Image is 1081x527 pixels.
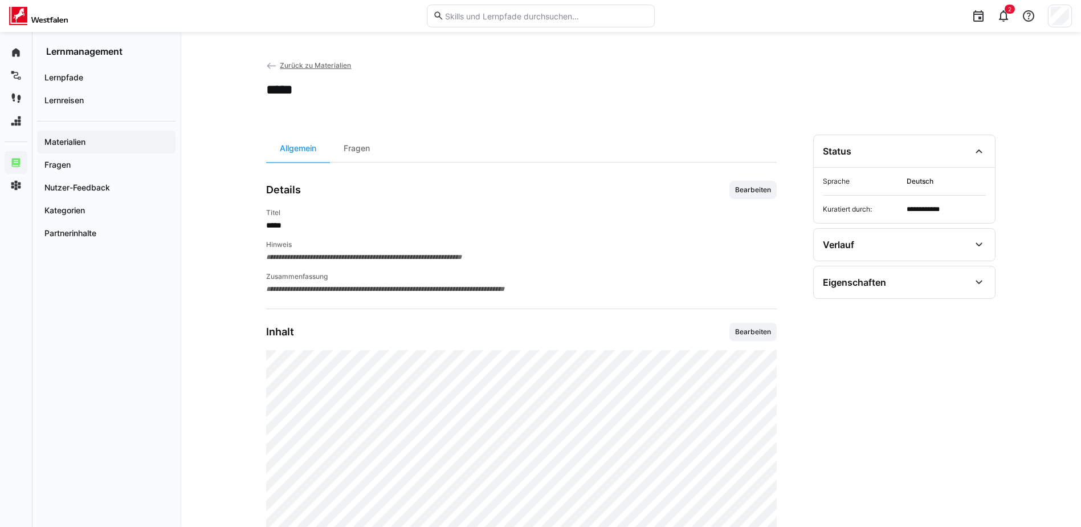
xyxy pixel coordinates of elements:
[266,240,777,249] h4: Hinweis
[266,184,301,196] h3: Details
[280,61,351,70] span: Zurück zu Materialien
[734,327,772,337] span: Bearbeiten
[729,181,777,199] button: Bearbeiten
[823,239,854,250] div: Verlauf
[444,11,648,21] input: Skills und Lernpfade durchsuchen…
[1008,6,1011,13] span: 2
[734,185,772,194] span: Bearbeiten
[266,208,777,217] h4: Titel
[729,323,777,341] button: Bearbeiten
[823,205,902,214] span: Kuratiert durch:
[266,272,777,281] h4: Zusammenfassung
[266,61,352,70] a: Zurück zu Materialien
[823,277,886,288] div: Eigenschaften
[823,145,851,157] div: Status
[266,326,294,338] h3: Inhalt
[907,177,986,186] span: Deutsch
[266,135,330,162] div: Allgemein
[823,177,902,186] span: Sprache
[330,135,384,162] div: Fragen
